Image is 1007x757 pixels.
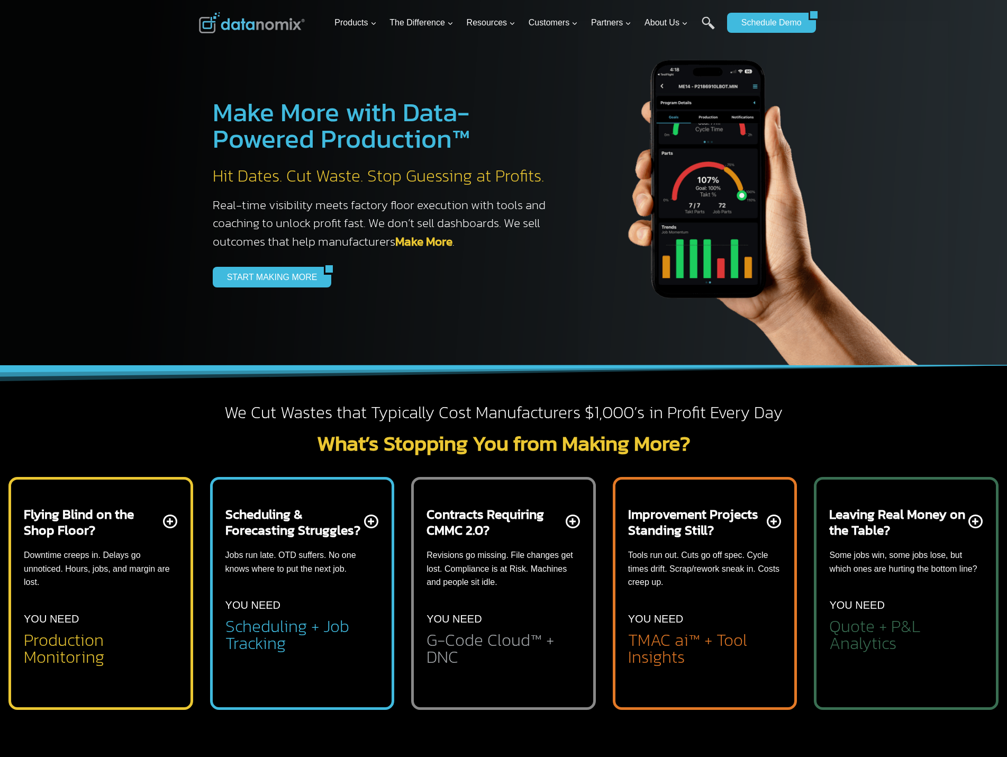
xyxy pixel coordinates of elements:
span: Products [334,16,376,30]
h1: Make More with Data-Powered Production™ [213,99,557,152]
h2: Quote + P&L Analytics [829,618,983,652]
h2: Flying Blind on the Shop Floor? [24,506,161,538]
p: YOU NEED [427,610,482,627]
h2: Scheduling + Job Tracking [225,618,379,652]
a: START MAKING MORE [213,267,324,287]
p: YOU NEED [628,610,683,627]
h2: G-Code Cloud™ + DNC [427,632,580,665]
h3: Real-time visibility meets factory floor execution with tools and coaching to unlock profit fast.... [213,196,557,251]
nav: Primary Navigation [330,6,722,40]
a: Schedule Demo [727,13,809,33]
h2: TMAC ai™ + Tool Insights [628,632,782,665]
h2: What’s Stopping You from Making More? [199,432,809,454]
a: Make More [395,232,452,250]
p: Some jobs win, some jobs lose, but which ones are hurting the bottom line? [829,548,983,575]
img: Datanomix [199,12,305,33]
img: The Datanoix Mobile App available on Android and iOS Devices [578,21,948,365]
span: About Us [645,16,688,30]
h2: We Cut Wastes that Typically Cost Manufacturers $1,000’s in Profit Every Day [199,402,809,424]
h2: Scheduling & Forecasting Struggles? [225,506,362,538]
span: Partners [591,16,631,30]
h2: Hit Dates. Cut Waste. Stop Guessing at Profits. [213,165,557,187]
p: YOU NEED [225,597,280,614]
h2: Improvement Projects Standing Still? [628,506,765,538]
h2: Leaving Real Money on the Table? [829,506,966,538]
span: The Difference [389,16,453,30]
h2: Production Monitoring [24,632,178,665]
p: YOU NEED [829,597,884,614]
h2: Contracts Requiring CMMC 2.0? [427,506,564,538]
span: Customers [529,16,578,30]
p: Downtime creeps in. Delays go unnoticed. Hours, jobs, and margin are lost. [24,548,178,589]
p: Revisions go missing. File changes get lost. Compliance is at Risk. Machines and people sit idle. [427,548,580,589]
span: Resources [467,16,515,30]
p: YOU NEED [24,610,79,627]
a: Search [702,16,715,40]
p: Tools run out. Cuts go off spec. Cycle times drift. Scrap/rework sneak in. Costs creep up. [628,548,782,589]
p: Jobs run late. OTD suffers. No one knows where to put the next job. [225,548,379,575]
